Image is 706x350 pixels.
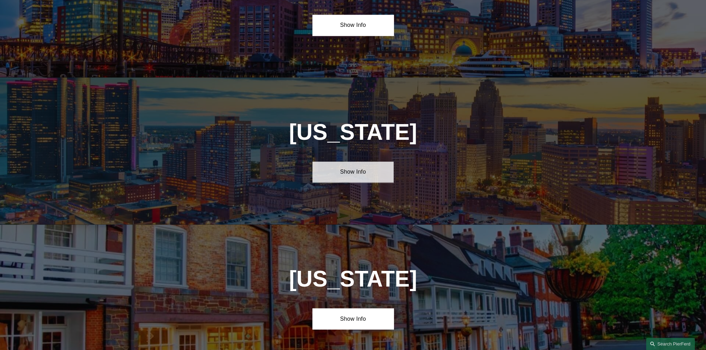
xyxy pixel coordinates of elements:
a: Search this site [646,338,695,350]
a: Show Info [312,15,394,36]
h1: [US_STATE] [251,266,455,292]
a: Show Info [312,308,394,329]
h1: [US_STATE] [272,120,434,145]
a: Show Info [312,161,394,182]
